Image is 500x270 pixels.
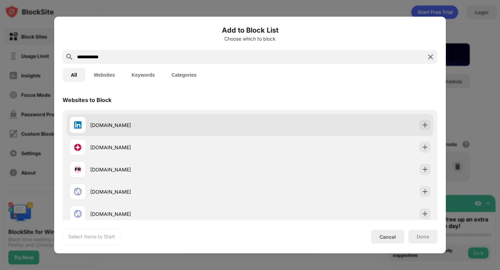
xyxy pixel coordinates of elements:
div: Cancel [380,234,396,240]
img: favicons [74,121,82,129]
div: Done [417,234,429,239]
button: Categories [163,68,205,82]
button: Websites [85,68,123,82]
button: Keywords [123,68,163,82]
div: [DOMAIN_NAME] [90,188,250,195]
img: favicons [74,143,82,151]
div: [DOMAIN_NAME] [90,210,250,218]
div: [DOMAIN_NAME] [90,166,250,173]
div: Choose which to block [62,36,437,42]
img: favicons [74,210,82,218]
img: search.svg [65,53,74,61]
div: Websites to Block [62,96,111,103]
img: search-close [426,53,435,61]
button: All [62,68,85,82]
h6: Add to Block List [62,25,437,35]
img: favicons [74,187,82,196]
div: Select Items to Start [68,233,115,240]
img: favicons [74,165,82,174]
div: [DOMAIN_NAME] [90,121,250,129]
div: [DOMAIN_NAME] [90,144,250,151]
